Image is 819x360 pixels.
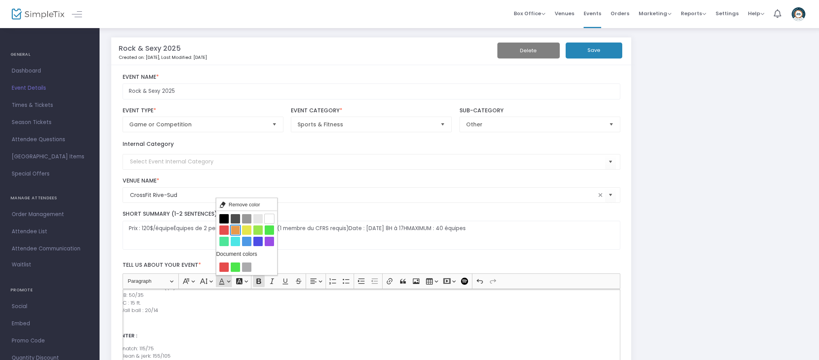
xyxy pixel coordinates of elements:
p: Created on: [DATE] [119,54,456,61]
h4: PROMOTE [11,282,89,298]
span: Short Summary (1-2 Sentences) [123,210,217,218]
span: Paragraph [128,277,168,286]
span: Order Management [12,209,88,220]
label: Venue Name [123,177,620,184]
span: Times & Tickets [12,100,88,110]
label: Event Type [123,107,283,114]
button: Paragraph [124,275,177,287]
label: Tell us about your event [119,257,624,273]
span: Attendee List [12,227,88,237]
span: Attendee Communication [12,244,88,254]
span: Marketing [639,10,671,17]
button: Select [605,187,616,203]
span: Events [584,4,601,23]
span: Remove color [229,200,260,209]
label: Event Category [291,107,452,114]
button: Select [269,117,280,132]
span: Waitlist [12,261,31,269]
h4: MANAGE ATTENDEES [11,190,89,206]
span: Orders [611,4,629,23]
span: Season Tickets [12,117,88,128]
span: Sports & Fitness [297,121,434,128]
m-panel-title: Rock & Sexy 2025 [119,43,181,53]
span: Attendee Questions [12,135,88,145]
button: Remove color [216,198,277,211]
span: Dashboard [12,66,88,76]
span: , Last Modified: [DATE] [159,54,207,60]
span: Reports [681,10,706,17]
span: [GEOGRAPHIC_DATA] Items [12,152,88,162]
span: clear [596,190,605,200]
button: Delete [497,43,560,59]
label: Document colors [216,249,257,259]
span: Social [12,301,88,312]
span: Event Details [12,83,88,93]
span: Settings [716,4,739,23]
button: Save [566,43,622,59]
label: Internal Category [123,140,174,148]
input: Select Event Internal Category [130,158,605,166]
button: Select [605,154,616,170]
button: Select [606,117,617,132]
span: Box Office [514,10,545,17]
span: Game or Competition [129,121,266,128]
h4: GENERAL [11,47,89,62]
div: Editor toolbar [123,273,620,289]
span: Promo Code [12,336,88,346]
label: Sub-Category [459,107,620,114]
strong: INTER : [119,332,137,339]
button: Select [437,117,448,132]
input: Select Venue [130,191,596,199]
span: Special Offers [12,169,88,179]
span: Help [748,10,764,17]
span: Other [466,121,603,128]
label: Event Name [123,74,620,81]
input: Enter Event Name [123,83,620,99]
span: Venues [555,4,574,23]
span: Embed [12,319,88,329]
